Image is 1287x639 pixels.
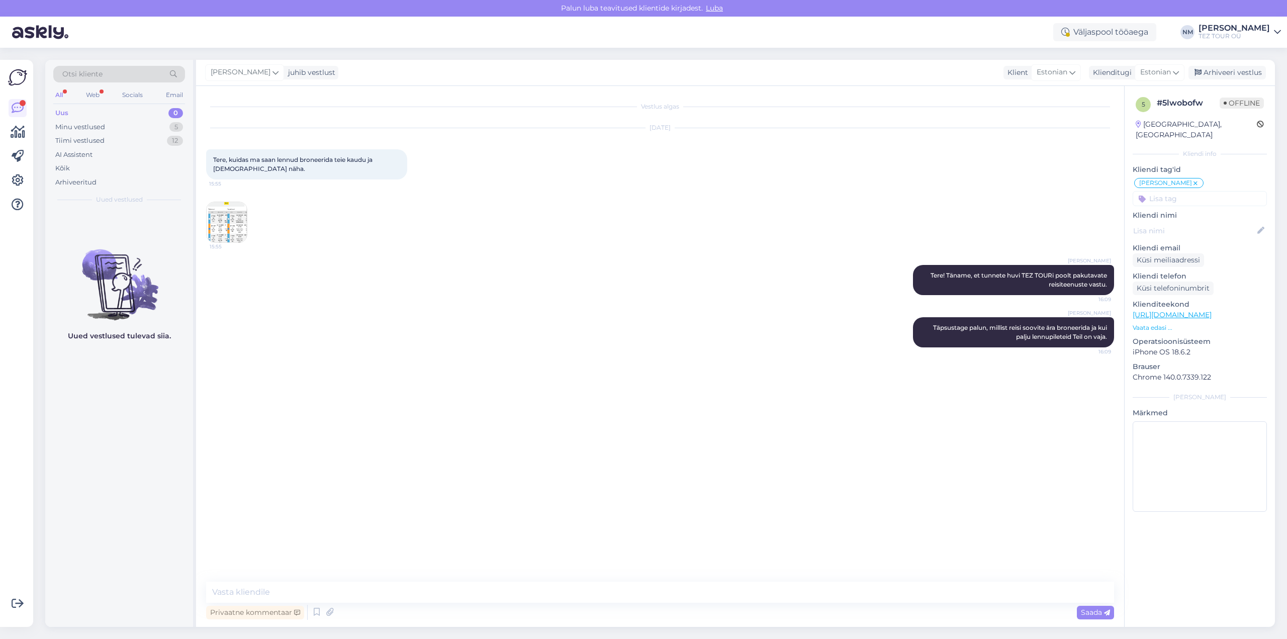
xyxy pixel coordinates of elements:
div: Vestlus algas [206,102,1114,111]
p: Operatsioonisüsteem [1133,336,1267,347]
span: [PERSON_NAME] [1068,257,1111,264]
div: AI Assistent [55,150,93,160]
p: Chrome 140.0.7339.122 [1133,372,1267,383]
div: Web [84,88,102,102]
p: Kliendi nimi [1133,210,1267,221]
a: [URL][DOMAIN_NAME] [1133,310,1212,319]
span: [PERSON_NAME] [1139,180,1192,186]
input: Lisa nimi [1133,225,1255,236]
div: NM [1180,25,1194,39]
div: Uus [55,108,68,118]
span: 5 [1142,101,1145,108]
span: 16:09 [1073,296,1111,303]
div: # 5lwobofw [1157,97,1220,109]
span: Uued vestlused [96,195,143,204]
p: Kliendi tag'id [1133,164,1267,175]
p: Klienditeekond [1133,299,1267,310]
div: Email [164,88,185,102]
p: Kliendi telefon [1133,271,1267,282]
div: juhib vestlust [284,67,335,78]
div: Arhiveeritud [55,177,97,188]
input: Lisa tag [1133,191,1267,206]
div: All [53,88,65,102]
span: [PERSON_NAME] [1068,309,1111,317]
div: [GEOGRAPHIC_DATA], [GEOGRAPHIC_DATA] [1136,119,1257,140]
div: Küsi telefoninumbrit [1133,282,1214,295]
p: Märkmed [1133,408,1267,418]
div: [PERSON_NAME] [1199,24,1270,32]
a: [PERSON_NAME]TEZ TOUR OÜ [1199,24,1281,40]
div: Socials [120,88,145,102]
div: Väljaspool tööaega [1053,23,1156,41]
div: Küsi meiliaadressi [1133,253,1204,267]
span: 15:55 [210,243,247,250]
div: Klient [1003,67,1028,78]
div: [DATE] [206,123,1114,132]
div: Tiimi vestlused [55,136,105,146]
span: Estonian [1140,67,1171,78]
span: 15:55 [209,180,247,188]
p: Brauser [1133,361,1267,372]
div: 0 [168,108,183,118]
span: Otsi kliente [62,69,103,79]
div: Kõik [55,163,70,173]
span: Estonian [1037,67,1067,78]
div: 5 [169,122,183,132]
span: Saada [1081,608,1110,617]
span: [PERSON_NAME] [211,67,270,78]
div: Privaatne kommentaar [206,606,304,619]
img: No chats [45,231,193,322]
div: Kliendi info [1133,149,1267,158]
p: iPhone OS 18.6.2 [1133,347,1267,357]
div: Minu vestlused [55,122,105,132]
span: Offline [1220,98,1264,109]
span: Tere, kuidas ma saan lennud broneerida teie kaudu ja [DEMOGRAPHIC_DATA] näha. [213,156,374,172]
p: Kliendi email [1133,243,1267,253]
p: Vaata edasi ... [1133,323,1267,332]
span: 16:09 [1073,348,1111,355]
p: Uued vestlused tulevad siia. [68,331,171,341]
span: Täpsustage palun, millist reisi soovite ära broneerida ja kui palju lennupileteid Teil on vaja. [933,324,1109,340]
div: TEZ TOUR OÜ [1199,32,1270,40]
img: Askly Logo [8,68,27,87]
div: 12 [167,136,183,146]
span: Tere! Täname, et tunnete huvi TEZ TOURi poolt pakutavate reisiteenuste vastu. [931,271,1109,288]
img: Attachment [207,202,247,242]
div: [PERSON_NAME] [1133,393,1267,402]
div: Klienditugi [1089,67,1132,78]
span: Luba [703,4,726,13]
div: Arhiveeri vestlus [1188,66,1266,79]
